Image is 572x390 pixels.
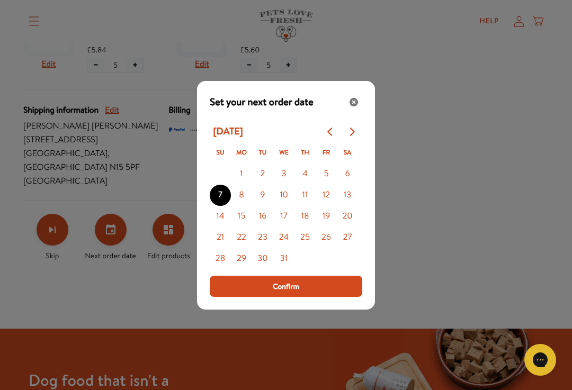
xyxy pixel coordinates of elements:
[231,185,252,206] button: 8
[252,164,273,185] button: 2
[337,164,358,185] button: 6
[294,142,316,164] th: Thursday
[231,206,252,227] button: 15
[273,164,294,185] button: 3
[273,206,294,227] button: 17
[341,121,362,142] button: Go to next month
[210,95,314,110] span: Set your next order date
[519,340,561,379] iframe: Gorgias live chat messenger
[252,142,273,164] th: Tuesday
[337,142,358,164] th: Saturday
[345,94,362,111] button: Close
[316,164,337,185] button: 5
[294,164,316,185] button: 4
[273,142,294,164] th: Wednesday
[252,248,273,269] button: 30
[231,142,252,164] th: Monday
[210,142,231,164] th: Sunday
[252,185,273,206] button: 9
[252,227,273,248] button: 23
[273,185,294,206] button: 10
[337,185,358,206] button: 13
[273,227,294,248] button: 24
[210,248,231,269] button: 28
[316,227,337,248] button: 26
[210,185,231,206] button: 7
[294,206,316,227] button: 18
[320,121,341,142] button: Go to previous month
[210,227,231,248] button: 21
[337,206,358,227] button: 20
[231,227,252,248] button: 22
[210,122,246,141] div: [DATE]
[231,248,252,269] button: 29
[210,206,231,227] button: 14
[210,276,362,297] button: Process subscription date change
[316,206,337,227] button: 19
[273,280,299,292] span: Confirm
[316,185,337,206] button: 12
[231,164,252,185] button: 1
[337,227,358,248] button: 27
[252,206,273,227] button: 16
[294,185,316,206] button: 11
[294,227,316,248] button: 25
[273,248,294,269] button: 31
[316,142,337,164] th: Friday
